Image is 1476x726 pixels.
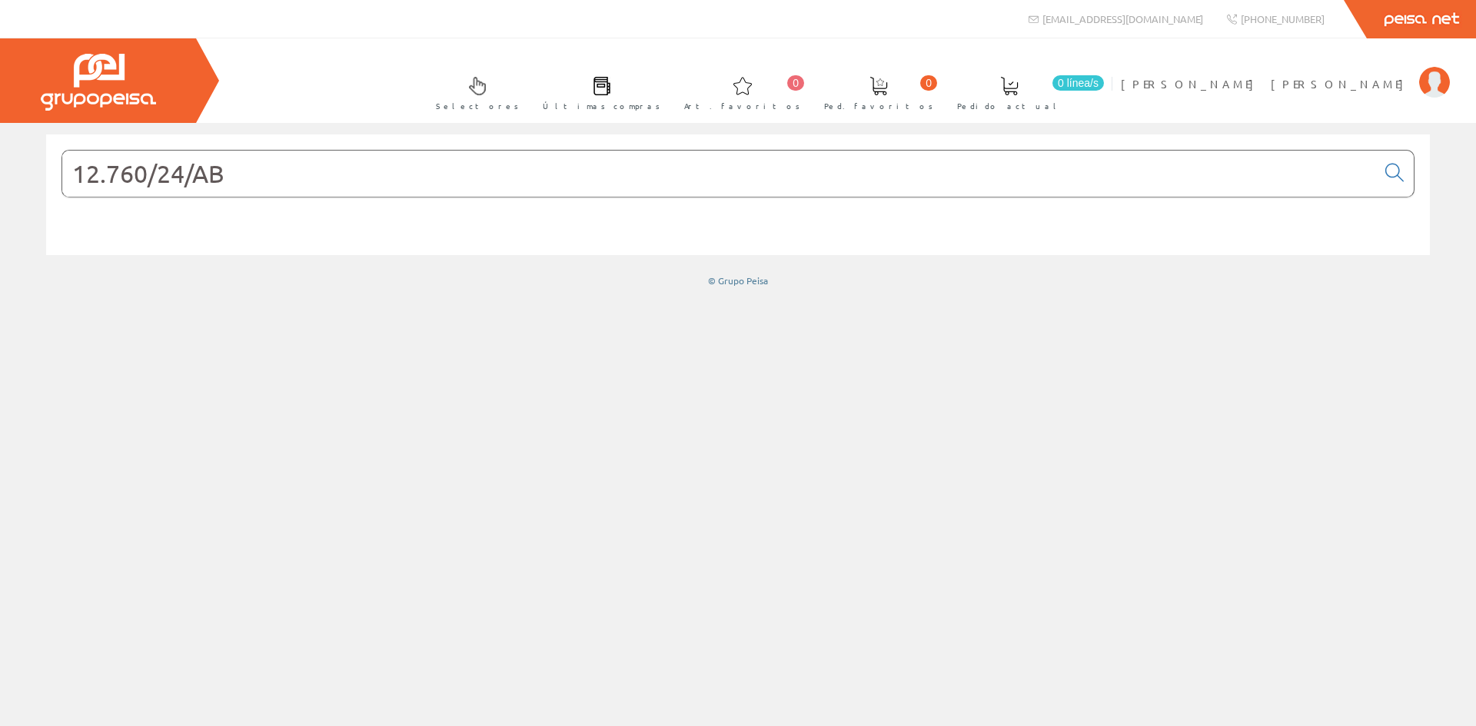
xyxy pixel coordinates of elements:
[787,75,804,91] span: 0
[920,75,937,91] span: 0
[1241,12,1325,25] span: [PHONE_NUMBER]
[1042,12,1203,25] span: [EMAIL_ADDRESS][DOMAIN_NAME]
[1121,76,1411,91] span: [PERSON_NAME] [PERSON_NAME]
[543,98,660,114] span: Últimas compras
[684,98,800,114] span: Art. favoritos
[1121,64,1450,78] a: [PERSON_NAME] [PERSON_NAME]
[436,98,519,114] span: Selectores
[527,64,668,120] a: Últimas compras
[421,64,527,120] a: Selectores
[942,64,1108,120] a: 0 línea/s Pedido actual
[1052,75,1104,91] span: 0 línea/s
[957,98,1062,114] span: Pedido actual
[41,54,156,111] img: Grupo Peisa
[62,151,1376,197] input: Buscar...
[824,98,933,114] span: Ped. favoritos
[46,274,1430,287] div: © Grupo Peisa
